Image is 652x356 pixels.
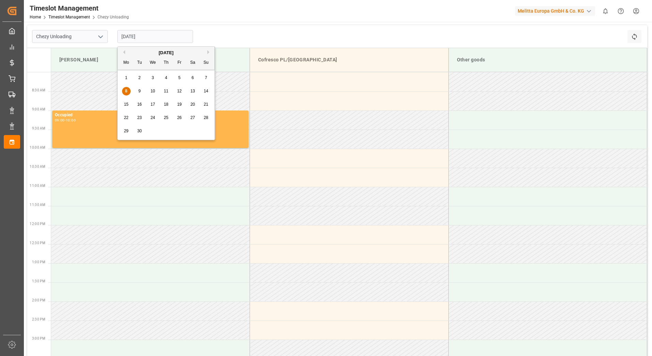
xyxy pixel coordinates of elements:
div: Choose Saturday, September 20th, 2025 [189,100,197,109]
div: Choose Saturday, September 13th, 2025 [189,87,197,95]
div: Other goods [454,54,642,66]
span: 12 [177,89,181,93]
div: Choose Sunday, September 14th, 2025 [202,87,210,95]
button: Next Month [207,50,211,54]
span: 16 [137,102,142,107]
div: Choose Tuesday, September 30th, 2025 [135,127,144,135]
span: 14 [204,89,208,93]
span: 30 [137,129,142,133]
div: Fr [175,59,184,67]
span: 10:30 AM [30,165,45,168]
span: 8 [125,89,128,93]
span: 25 [164,115,168,120]
div: Mo [122,59,131,67]
div: Occupied [55,112,246,119]
a: Home [30,15,41,19]
span: 1:30 PM [32,279,45,283]
span: 12:30 PM [30,241,45,245]
div: Choose Wednesday, September 10th, 2025 [149,87,157,95]
span: 9:00 AM [32,107,45,111]
div: Su [202,59,210,67]
div: Choose Wednesday, September 3rd, 2025 [149,74,157,82]
span: 23 [137,115,142,120]
span: 13 [190,89,195,93]
div: Choose Sunday, September 28th, 2025 [202,114,210,122]
div: month 2025-09 [120,71,213,138]
span: 7 [205,75,207,80]
div: Melitta Europa GmbH & Co. KG [515,6,595,16]
span: 1 [125,75,128,80]
input: DD.MM.YYYY [117,30,193,43]
div: Choose Tuesday, September 2nd, 2025 [135,74,144,82]
div: Choose Thursday, September 4th, 2025 [162,74,171,82]
span: 22 [124,115,128,120]
div: 09:00 [55,119,65,122]
div: Choose Thursday, September 11th, 2025 [162,87,171,95]
span: 3 [152,75,154,80]
div: Choose Monday, September 29th, 2025 [122,127,131,135]
div: Choose Tuesday, September 23rd, 2025 [135,114,144,122]
div: Choose Saturday, September 27th, 2025 [189,114,197,122]
span: 26 [177,115,181,120]
button: open menu [95,31,105,42]
span: 2:30 PM [32,317,45,321]
a: Timeslot Management [48,15,90,19]
span: 11:00 AM [30,184,45,188]
div: Cofresco PL/[GEOGRAPHIC_DATA] [255,54,443,66]
span: 9:30 AM [32,127,45,130]
span: 2 [138,75,141,80]
span: 1:00 PM [32,260,45,264]
div: Choose Monday, September 15th, 2025 [122,100,131,109]
button: Previous Month [121,50,125,54]
span: 24 [150,115,155,120]
button: Melitta Europa GmbH & Co. KG [515,4,598,17]
div: Choose Friday, September 5th, 2025 [175,74,184,82]
span: 20 [190,102,195,107]
div: Choose Monday, September 8th, 2025 [122,87,131,95]
input: Type to search/select [32,30,108,43]
span: 9 [138,89,141,93]
span: 4 [165,75,167,80]
div: Choose Monday, September 22nd, 2025 [122,114,131,122]
div: Sa [189,59,197,67]
div: Choose Tuesday, September 9th, 2025 [135,87,144,95]
span: 10:00 AM [30,146,45,149]
span: 28 [204,115,208,120]
span: 15 [124,102,128,107]
span: 27 [190,115,195,120]
div: Choose Sunday, September 21st, 2025 [202,100,210,109]
button: Help Center [613,3,628,19]
span: 6 [192,75,194,80]
div: Choose Sunday, September 7th, 2025 [202,74,210,82]
span: 19 [177,102,181,107]
div: Tu [135,59,144,67]
div: [DATE] [118,49,214,56]
span: 18 [164,102,168,107]
div: Choose Friday, September 19th, 2025 [175,100,184,109]
div: Choose Friday, September 26th, 2025 [175,114,184,122]
div: Choose Wednesday, September 24th, 2025 [149,114,157,122]
span: 21 [204,102,208,107]
div: Th [162,59,171,67]
span: 12:00 PM [30,222,45,226]
span: 3:00 PM [32,337,45,340]
span: 5 [178,75,181,80]
div: Choose Wednesday, September 17th, 2025 [149,100,157,109]
div: - [65,119,66,122]
div: Choose Thursday, September 25th, 2025 [162,114,171,122]
div: Choose Tuesday, September 16th, 2025 [135,100,144,109]
span: 2:00 PM [32,298,45,302]
div: Timeslot Management [30,3,129,13]
span: 11:30 AM [30,203,45,207]
span: 29 [124,129,128,133]
span: 10 [150,89,155,93]
span: 8:30 AM [32,88,45,92]
div: Choose Monday, September 1st, 2025 [122,74,131,82]
span: 17 [150,102,155,107]
div: We [149,59,157,67]
div: [PERSON_NAME] [57,54,244,66]
button: show 0 new notifications [598,3,613,19]
div: Choose Friday, September 12th, 2025 [175,87,184,95]
div: Choose Thursday, September 18th, 2025 [162,100,171,109]
div: Choose Saturday, September 6th, 2025 [189,74,197,82]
